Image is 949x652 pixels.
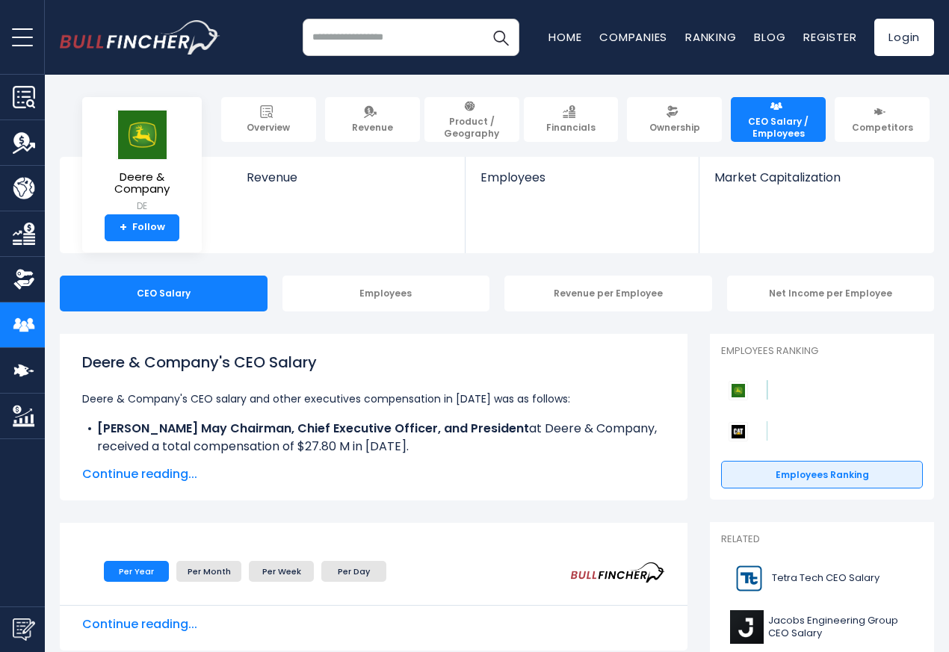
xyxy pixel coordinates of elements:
[60,20,220,55] img: bullfincher logo
[721,558,923,599] a: Tetra Tech CEO Salary
[120,221,127,235] strong: +
[60,276,268,311] div: CEO Salary
[729,422,748,441] img: Caterpillar competitors logo
[82,351,665,373] h1: Deere & Company's CEO Salary
[721,345,923,358] p: Employees Ranking
[13,268,35,291] img: Ownership
[247,122,290,134] span: Overview
[627,97,722,142] a: Ownership
[730,562,767,595] img: TTEK logo
[835,97,930,142] a: Competitors
[221,97,316,142] a: Overview
[82,615,665,633] span: Continue reading...
[731,97,826,142] a: CEO Salary / Employees
[738,116,819,139] span: CEO Salary / Employees
[482,19,519,56] button: Search
[247,170,451,184] span: Revenue
[249,561,314,582] li: Per Week
[772,572,880,585] span: Tetra Tech CEO Salary
[232,157,466,210] a: Revenue
[504,276,712,311] div: Revenue per Employee
[803,29,856,45] a: Register
[721,461,923,489] a: Employees Ranking
[82,420,665,456] li: at Deere & Company, received a total compensation of $27.80 M in [DATE].
[852,122,913,134] span: Competitors
[729,381,748,400] img: Deere & Company competitors logo
[714,170,918,184] span: Market Capitalization
[480,170,683,184] span: Employees
[424,97,519,142] a: Product / Geography
[466,157,698,210] a: Employees
[97,420,529,437] b: [PERSON_NAME] May Chairman, Chief Executive Officer, and President
[721,533,923,546] p: Related
[524,97,619,142] a: Financials
[649,122,700,134] span: Ownership
[548,29,581,45] a: Home
[104,561,169,582] li: Per Year
[82,390,665,408] p: Deere & Company's CEO salary and other executives compensation in [DATE] was as follows:
[176,561,241,582] li: Per Month
[768,615,914,640] span: Jacobs Engineering Group CEO Salary
[60,20,220,55] a: Go to homepage
[94,199,190,213] small: DE
[599,29,667,45] a: Companies
[82,465,665,483] span: Continue reading...
[325,97,420,142] a: Revenue
[874,19,934,56] a: Login
[685,29,736,45] a: Ranking
[721,606,923,648] a: Jacobs Engineering Group CEO Salary
[699,157,933,210] a: Market Capitalization
[282,276,490,311] div: Employees
[105,214,179,241] a: +Follow
[727,276,935,311] div: Net Income per Employee
[546,122,596,134] span: Financials
[754,29,785,45] a: Blog
[730,610,764,644] img: J logo
[352,122,393,134] span: Revenue
[94,171,190,196] span: Deere & Company
[321,561,386,582] li: Per Day
[431,116,513,139] span: Product / Geography
[93,109,191,214] a: Deere & Company DE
